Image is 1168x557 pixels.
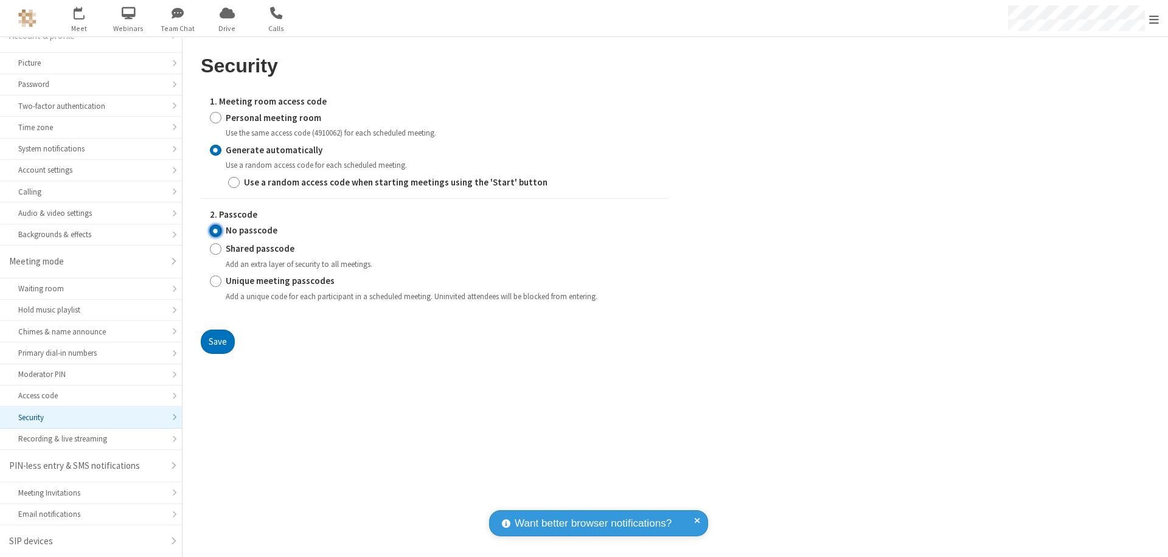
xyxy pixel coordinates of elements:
[18,207,164,219] div: Audio & video settings
[155,23,201,34] span: Team Chat
[18,326,164,337] div: Chimes & name announce
[18,229,164,240] div: Backgrounds & effects
[226,275,335,286] strong: Unique meeting passcodes
[82,7,90,16] div: 9
[18,390,164,401] div: Access code
[254,23,299,34] span: Calls
[1138,525,1159,548] iframe: Chat
[18,122,164,133] div: Time zone
[18,347,164,359] div: Primary dial-in numbers
[18,508,164,520] div: Email notifications
[18,304,164,316] div: Hold music playlist
[9,255,164,269] div: Meeting mode
[226,144,322,156] strong: Generate automatically
[226,291,659,302] div: Add a unique code for each participant in a scheduled meeting. Uninvited attendees will be blocke...
[515,516,672,531] span: Want better browser notifications?
[201,55,668,77] h2: Security
[18,164,164,176] div: Account settings
[210,95,659,109] label: 1. Meeting room access code
[226,112,321,123] strong: Personal meeting room
[201,330,235,354] button: Save
[57,23,102,34] span: Meet
[18,412,164,423] div: Security
[18,57,164,69] div: Picture
[226,224,277,236] strong: No passcode
[226,243,294,254] strong: Shared passcode
[18,78,164,90] div: Password
[9,535,164,548] div: SIP devices
[106,23,151,34] span: Webinars
[9,459,164,473] div: PIN-less entry & SMS notifications
[18,487,164,499] div: Meeting Invitations
[226,127,659,139] div: Use the same access code (4910062) for each scheduled meeting.
[226,258,659,270] div: Add an extra layer of security to all meetings.
[226,159,659,171] div: Use a random access code for each scheduled meeting.
[18,283,164,294] div: Waiting room
[18,368,164,380] div: Moderator PIN
[204,23,250,34] span: Drive
[18,143,164,154] div: System notifications
[18,433,164,445] div: Recording & live streaming
[244,176,547,188] strong: Use a random access code when starting meetings using the 'Start' button
[18,9,36,27] img: QA Selenium DO NOT DELETE OR CHANGE
[210,208,659,222] label: 2. Passcode
[18,186,164,198] div: Calling
[18,100,164,112] div: Two-factor authentication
